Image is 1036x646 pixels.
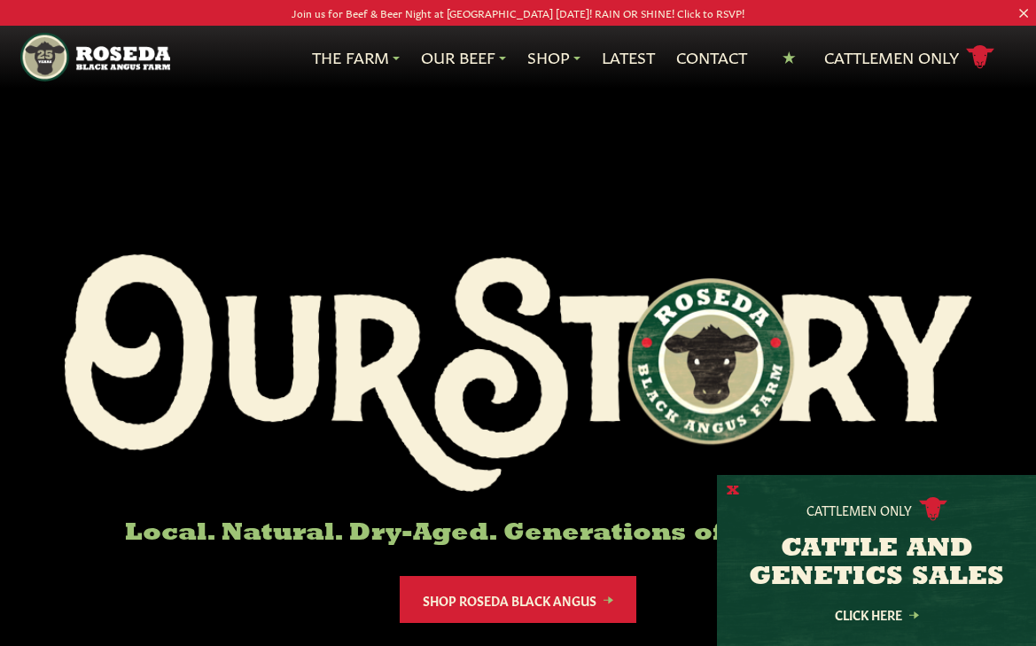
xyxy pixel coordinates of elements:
[65,254,972,492] img: Roseda Black Aangus Farm
[20,26,1015,89] nav: Main Navigation
[824,42,994,73] a: Cattlemen Only
[602,46,655,69] a: Latest
[51,4,984,22] p: Join us for Beef & Beer Night at [GEOGRAPHIC_DATA] [DATE]! RAIN OR SHINE! Click to RSVP!
[727,482,739,501] button: X
[421,46,506,69] a: Our Beef
[312,46,400,69] a: The Farm
[400,576,636,623] a: Shop Roseda Black Angus
[527,46,580,69] a: Shop
[739,535,1014,592] h3: CATTLE AND GENETICS SALES
[676,46,747,69] a: Contact
[797,609,956,620] a: Click Here
[20,33,170,82] img: https://roseda.com/wp-content/uploads/2021/05/roseda-25-header.png
[806,501,912,518] p: Cattlemen Only
[65,520,972,548] h6: Local. Natural. Dry-Aged. Generations of Better Beef.
[919,497,947,521] img: cattle-icon.svg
